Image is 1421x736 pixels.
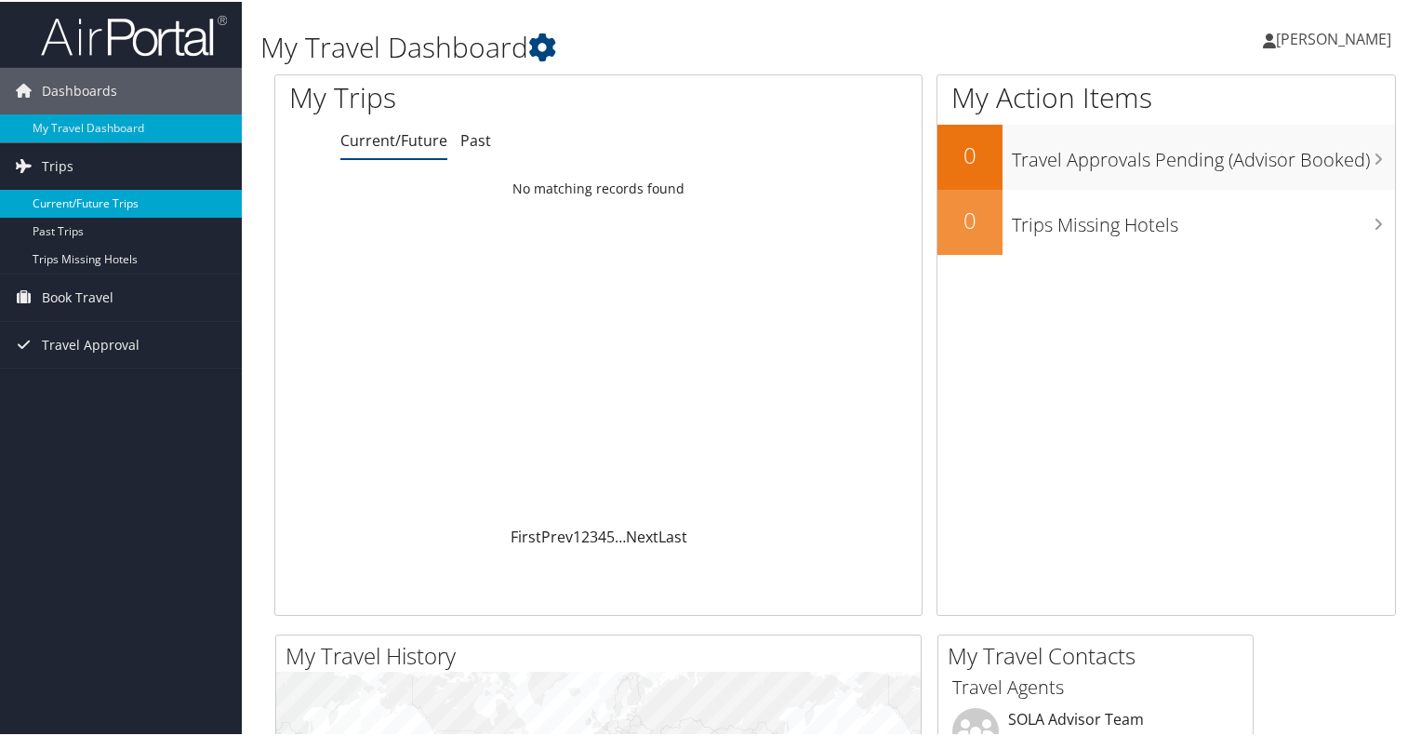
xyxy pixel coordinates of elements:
[948,638,1253,670] h2: My Travel Contacts
[937,203,1003,234] h2: 0
[260,26,1027,65] h1: My Travel Dashboard
[937,76,1395,115] h1: My Action Items
[340,128,447,149] a: Current/Future
[573,525,581,545] a: 1
[541,525,573,545] a: Prev
[1276,27,1391,47] span: [PERSON_NAME]
[581,525,590,545] a: 2
[658,525,687,545] a: Last
[937,138,1003,169] h2: 0
[289,76,639,115] h1: My Trips
[42,273,113,319] span: Book Travel
[1012,136,1395,171] h3: Travel Approvals Pending (Advisor Booked)
[511,525,541,545] a: First
[42,66,117,113] span: Dashboards
[952,673,1239,699] h3: Travel Agents
[590,525,598,545] a: 3
[1263,9,1410,65] a: [PERSON_NAME]
[606,525,615,545] a: 5
[42,320,139,367] span: Travel Approval
[937,188,1395,253] a: 0Trips Missing Hotels
[1012,201,1395,236] h3: Trips Missing Hotels
[615,525,626,545] span: …
[41,12,227,56] img: airportal-logo.png
[460,128,491,149] a: Past
[598,525,606,545] a: 4
[937,123,1395,188] a: 0Travel Approvals Pending (Advisor Booked)
[275,170,922,204] td: No matching records found
[286,638,921,670] h2: My Travel History
[626,525,658,545] a: Next
[42,141,73,188] span: Trips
